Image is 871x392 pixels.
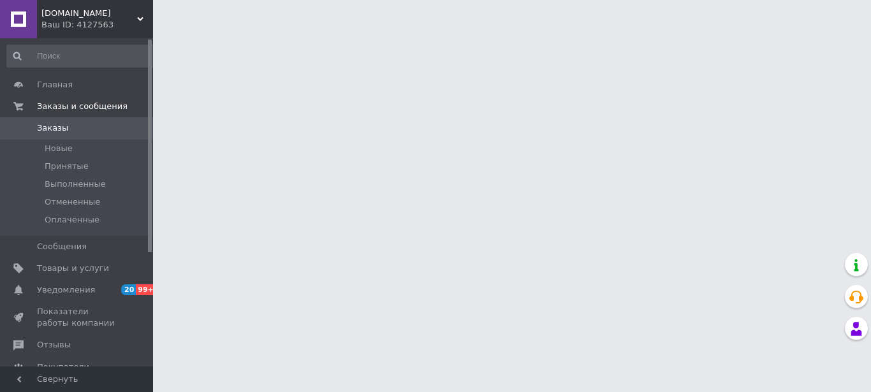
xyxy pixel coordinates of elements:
span: Новые [45,143,73,154]
span: Заказы [37,122,68,134]
span: Оплаченные [45,214,99,226]
span: Отмененные [45,196,100,208]
div: Ваш ID: 4127563 [41,19,153,31]
span: Выполненные [45,178,106,190]
span: vkstar.com.ua [41,8,137,19]
span: Сообщения [37,241,87,252]
span: 20 [121,284,136,295]
span: Уведомления [37,284,95,296]
span: Принятые [45,161,89,172]
span: Показатели работы компании [37,306,118,329]
span: 99+ [136,284,157,295]
span: Покупатели [37,361,89,373]
input: Поиск [6,45,157,68]
span: Заказы и сообщения [37,101,128,112]
span: Товары и услуги [37,263,109,274]
span: Главная [37,79,73,91]
span: Отзывы [37,339,71,351]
